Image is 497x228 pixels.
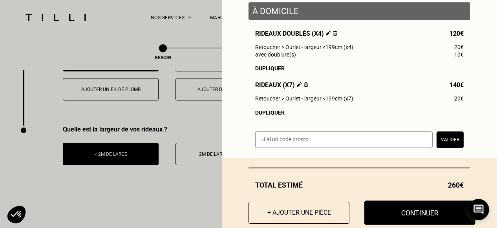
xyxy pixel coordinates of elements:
span: avec doublure(s) [255,51,296,58]
span: 260€ [448,181,464,189]
button: Continuer [364,201,475,225]
input: J‘ai un code promo [255,131,433,148]
span: Retoucher > Ourlet - largeur <199cm (x7) [255,95,353,102]
span: 10€ [454,51,464,58]
span: 140€ [449,81,464,89]
img: Supprimer [304,82,308,87]
span: Retoucher > Ourlet - largeur <199cm (x4) [255,44,353,50]
span: Rideaux (x7) [255,81,308,89]
p: À domicile [252,6,466,16]
img: Supprimer [333,31,337,36]
div: Dupliquer [255,109,464,116]
img: Éditer [326,31,331,36]
span: 20€ [454,44,464,50]
span: 20€ [454,95,464,102]
button: Valider [437,131,464,148]
button: + Ajouter une pièce [248,202,349,224]
img: Éditer [297,82,302,87]
div: Dupliquer [255,65,464,71]
span: 120€ [449,30,464,37]
span: Rideaux doublés (x4) [255,30,337,37]
div: Total estimé [248,181,470,189]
